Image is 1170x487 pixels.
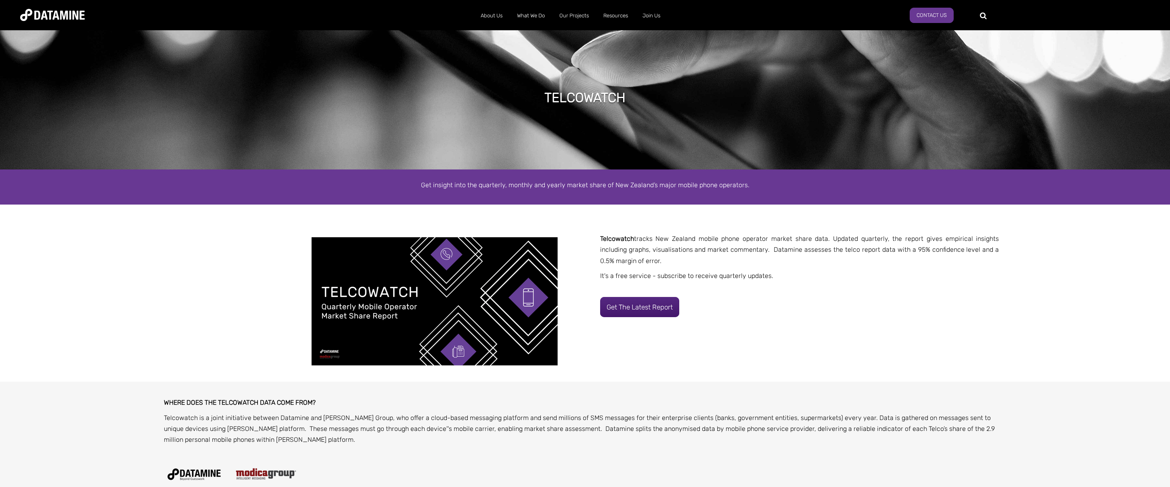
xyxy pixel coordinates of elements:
[600,235,634,242] strong: Telcowatch
[635,5,668,26] a: Join Us
[355,180,815,190] p: Get insight into the quarterly, monthly and yearly market share of New Zealand’s major mobile pho...
[510,5,552,26] a: What We Do
[312,237,558,366] img: Copy of Telcowatch Report Template (2)
[552,5,596,26] a: Our Projects
[164,399,316,406] strong: WHERE DOES THE TELCOWATCH DATA COME FROM?
[164,464,224,484] img: Datamine Logo With Strapline - Black-01
[20,9,85,21] img: Datamine
[910,8,954,23] a: Contact Us
[236,468,296,480] img: Modica Group
[600,297,679,317] a: Get the latest report
[164,412,1006,445] p: Telcowatch is a joint initiative between Datamine and [PERSON_NAME] Group, who offer a cloud-base...
[544,89,626,107] h1: TELCOWATCH
[596,5,635,26] a: Resources
[473,5,510,26] a: About Us
[600,272,773,280] span: It's a free service - subscribe to receive quarterly updates.
[600,235,999,264] span: tracks New Zealand mobile phone operator market share data. Updated quarterly, the report gives e...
